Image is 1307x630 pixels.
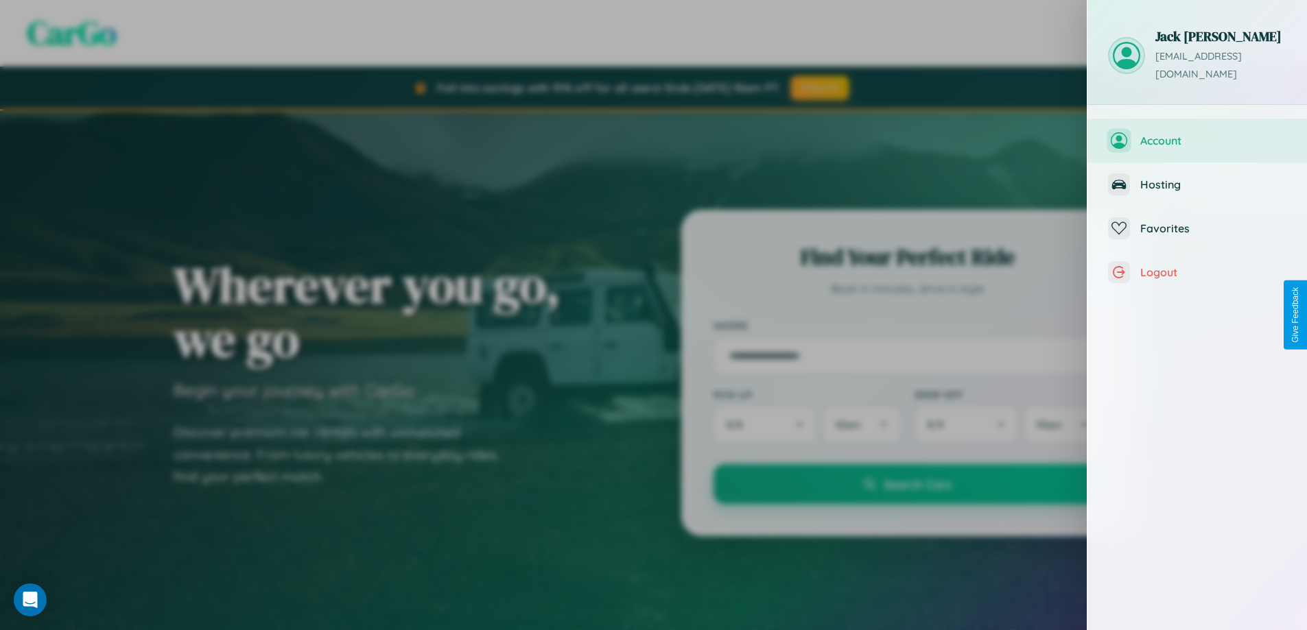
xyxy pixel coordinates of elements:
p: [EMAIL_ADDRESS][DOMAIN_NAME] [1155,48,1286,84]
button: Hosting [1087,162,1307,206]
div: Give Feedback [1291,287,1300,343]
span: Account [1140,134,1286,147]
button: Favorites [1087,206,1307,250]
h3: Jack [PERSON_NAME] [1155,27,1286,45]
span: Hosting [1140,178,1286,191]
span: Favorites [1140,221,1286,235]
button: Account [1087,119,1307,162]
button: Logout [1087,250,1307,294]
span: Logout [1140,265,1286,279]
div: Open Intercom Messenger [14,583,47,616]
